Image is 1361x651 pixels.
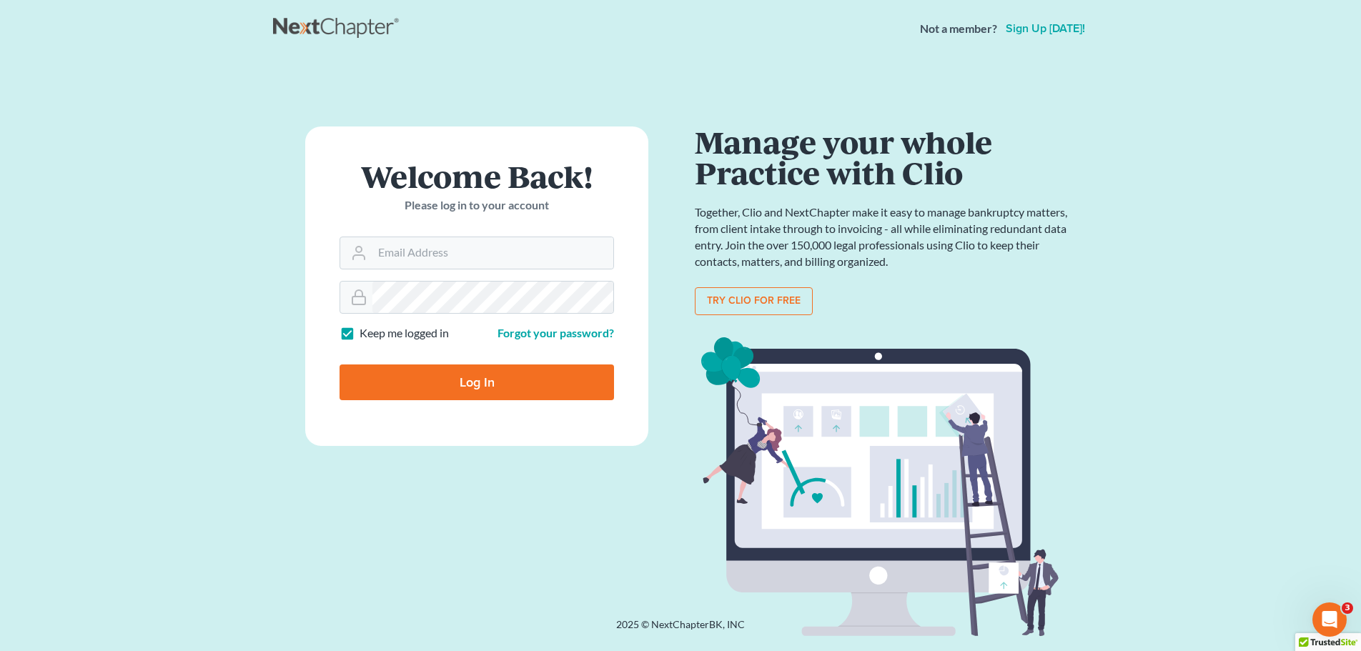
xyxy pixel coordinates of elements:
span: 3 [1342,602,1353,614]
strong: Not a member? [920,21,997,37]
label: Keep me logged in [360,325,449,342]
iframe: Intercom live chat [1312,602,1347,637]
input: Email Address [372,237,613,269]
a: Try clio for free [695,287,813,316]
h1: Welcome Back! [340,161,614,192]
p: Together, Clio and NextChapter make it easy to manage bankruptcy matters, from client intake thro... [695,204,1074,269]
div: 2025 © NextChapterBK, INC [273,617,1088,643]
input: Log In [340,364,614,400]
h1: Manage your whole Practice with Clio [695,126,1074,187]
a: Sign up [DATE]! [1003,23,1088,34]
p: Please log in to your account [340,197,614,214]
img: clio_bg-1f7fd5e12b4bb4ecf8b57ca1a7e67e4ff233b1f5529bdf2c1c242739b0445cb7.svg [695,332,1074,642]
a: Forgot your password? [498,326,614,339]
